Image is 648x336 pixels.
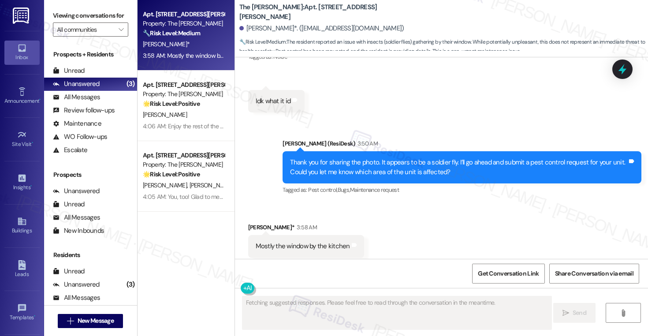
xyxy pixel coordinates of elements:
div: Maintenance [53,119,101,128]
span: : The resident reported an issue with insects (soldier flies) gathering by their window. While po... [239,37,648,56]
button: Get Conversation Link [472,264,544,284]
button: New Message [58,314,123,328]
div: Unread [53,267,85,276]
a: Inbox [4,41,40,64]
div: (3) [124,278,137,291]
div: Prospects [44,170,137,179]
div: Apt. [STREET_ADDRESS][PERSON_NAME] [143,151,224,160]
b: The [PERSON_NAME]: Apt. [STREET_ADDRESS][PERSON_NAME] [239,3,416,22]
div: Unanswered [53,79,100,89]
div: [PERSON_NAME]* [248,223,364,235]
span: Get Conversation Link [478,269,539,278]
div: Property: The [PERSON_NAME] [143,19,224,28]
div: Escalate [53,146,87,155]
span: [PERSON_NAME] [189,181,233,189]
div: Unread [53,66,85,75]
span: • [39,97,41,103]
span: [PERSON_NAME]* [143,40,190,48]
textarea: Fetching suggested responses. Please feel free to read through the conversation in the meantime. [242,296,551,329]
a: Site Visit • [4,127,40,151]
div: New Inbounds [53,226,104,235]
i:  [67,317,74,325]
div: 3:58 AM [294,223,317,232]
div: Review follow-ups [53,106,115,115]
span: • [30,183,32,189]
div: Mostly the window by the kitchen [256,242,350,251]
div: 4:06 AM: Enjoy the rest of the day! 🙂 [143,122,240,130]
div: [PERSON_NAME]*. ([EMAIL_ADDRESS][DOMAIN_NAME]) [239,24,404,33]
div: Residents [44,250,137,260]
div: Apt. [STREET_ADDRESS][PERSON_NAME] [143,80,224,90]
span: • [34,313,35,319]
button: Share Conversation via email [549,264,639,284]
span: Share Conversation via email [555,269,633,278]
div: [PERSON_NAME] (ResiDesk) [283,139,641,151]
div: Property: The [PERSON_NAME] [143,90,224,99]
div: 3:58 AM: Mostly the window by the kitchen [143,52,253,60]
div: 3:50 AM [355,139,378,148]
div: Thank you for sharing the photo. It appears to be a soldier fly. I’ll go ahead and submit a pest ... [290,158,627,177]
div: (3) [124,77,137,91]
span: Pest control , [308,186,338,194]
div: Unread [53,200,85,209]
span: Send [573,308,586,317]
div: Apt. [STREET_ADDRESS][PERSON_NAME] [143,10,224,19]
span: [PERSON_NAME] [143,181,190,189]
span: [PERSON_NAME] [143,111,187,119]
strong: 🔧 Risk Level: Medium [143,29,200,37]
span: New Message [78,316,114,325]
i:  [620,310,626,317]
div: Unanswered [53,280,100,289]
input: All communities [57,22,114,37]
div: All Messages [53,213,100,222]
div: All Messages [53,93,100,102]
div: 4:05 AM: You, too! Glad to meet you, [PERSON_NAME]! [143,193,283,201]
a: Templates • [4,301,40,325]
div: Tagged as: [248,258,364,271]
a: Leads [4,258,40,281]
div: Tagged as: [283,183,641,196]
img: ResiDesk Logo [13,7,31,24]
span: Bugs , [338,186,350,194]
div: Unanswered [53,187,100,196]
strong: 🌟 Risk Level: Positive [143,170,200,178]
i:  [119,26,123,33]
span: • [32,140,33,146]
button: Send [553,303,596,323]
i:  [562,310,569,317]
span: Maintenance request [350,186,399,194]
div: Tagged as: [248,50,344,63]
div: Property: The [PERSON_NAME] [143,160,224,169]
div: All Messages [53,293,100,302]
a: Buildings [4,214,40,238]
div: WO Follow-ups [53,132,107,142]
div: Idk what it id [256,97,291,106]
strong: 🌟 Risk Level: Positive [143,100,200,108]
strong: 🔧 Risk Level: Medium [239,38,286,45]
div: Prospects + Residents [44,50,137,59]
label: Viewing conversations for [53,9,128,22]
a: Insights • [4,171,40,194]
